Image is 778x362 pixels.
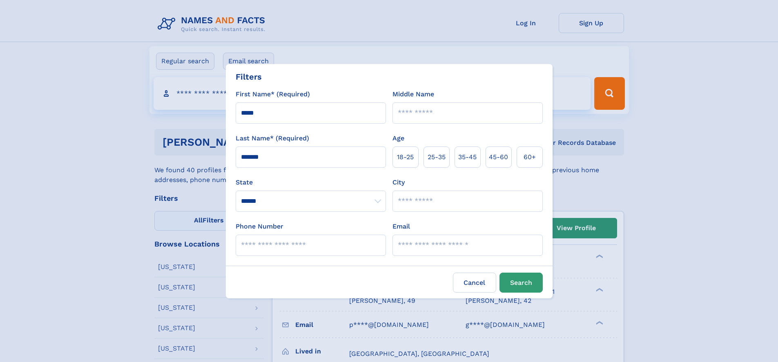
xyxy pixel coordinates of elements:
[453,273,496,293] label: Cancel
[392,178,405,187] label: City
[428,152,446,162] span: 25‑35
[524,152,536,162] span: 60+
[236,71,262,83] div: Filters
[392,89,434,99] label: Middle Name
[397,152,414,162] span: 18‑25
[236,89,310,99] label: First Name* (Required)
[236,178,386,187] label: State
[236,222,283,231] label: Phone Number
[489,152,508,162] span: 45‑60
[458,152,477,162] span: 35‑45
[499,273,543,293] button: Search
[392,222,410,231] label: Email
[392,133,404,143] label: Age
[236,133,309,143] label: Last Name* (Required)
